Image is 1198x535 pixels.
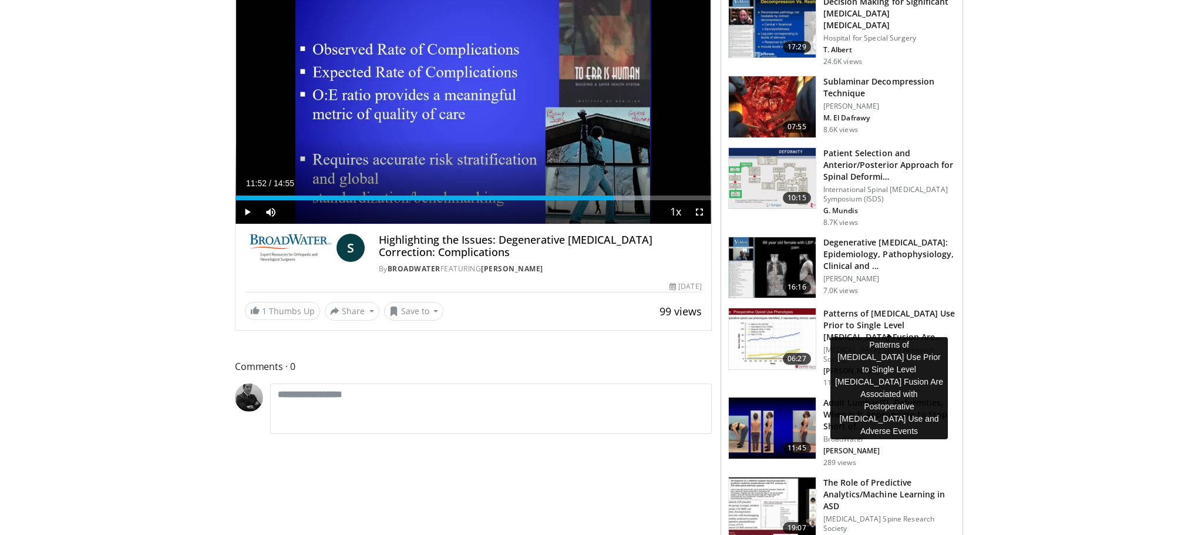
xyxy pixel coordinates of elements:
button: Playback Rate [664,200,688,224]
a: 16:16 Degenerative [MEDICAL_DATA]: Epidemiology, Pathophysiology, Clinical and … [PERSON_NAME] 7.... [728,237,955,299]
span: 11:45 [783,442,811,454]
p: M. El Dafrawy [823,113,955,123]
h3: Adult Lumbar/TL Deformities, When Is It Appropriate to Stop Short of… [823,397,955,432]
img: 48c381b3-7170-4772-a576-6cd070e0afb8.150x105_q85_crop-smart_upscale.jpg [729,76,816,137]
span: / [269,179,271,188]
span: 11:52 [246,179,267,188]
span: 16:16 [783,281,811,293]
button: Play [235,200,259,224]
a: S [336,234,365,262]
p: [PERSON_NAME] [823,366,955,376]
img: 5ef57cc7-594c-47e8-8e61-8ddeeff5a509.150x105_q85_crop-smart_upscale.jpg [729,398,816,459]
h3: Sublaminar Decompression Technique [823,76,955,99]
span: 14:55 [274,179,294,188]
p: International Spinal [MEDICAL_DATA] Symposium (ISDS) [823,185,955,204]
p: [PERSON_NAME] [823,102,955,111]
img: beefc228-5859-4966-8bc6-4c9aecbbf021.150x105_q85_crop-smart_upscale.jpg [729,148,816,209]
h3: Degenerative [MEDICAL_DATA]: Epidemiology, Pathophysiology, Clinical and … [823,237,955,272]
p: [MEDICAL_DATA] Spine Research Society [823,514,955,533]
p: [MEDICAL_DATA] Spine Research Society [823,345,955,364]
a: 07:55 Sublaminar Decompression Technique [PERSON_NAME] M. El Dafrawy 8.6K views [728,76,955,138]
h3: Patterns of [MEDICAL_DATA] Use Prior to Single Level [MEDICAL_DATA] Fusion Are Assoc… [823,308,955,343]
p: 289 views [823,458,856,467]
img: f89a51e3-7446-470d-832d-80c532b09c34.150x105_q85_crop-smart_upscale.jpg [729,237,816,298]
p: G. Mundis [823,206,955,216]
a: 1 Thumbs Up [245,302,320,320]
p: [PERSON_NAME] [823,274,955,284]
button: Save to [384,302,444,321]
p: Hospital for Special Surgery [823,33,955,43]
a: 11:45 Adult Lumbar/TL Deformities, When Is It Appropriate to Stop Short of… BroadWater [PERSON_NA... [728,397,955,467]
p: 8.7K views [823,218,858,227]
img: BroadWater [245,234,332,262]
p: 7.0K views [823,286,858,295]
span: 10:15 [783,192,811,204]
img: Avatar [235,383,263,412]
a: 06:27 Patterns of [MEDICAL_DATA] Use Prior to Single Level [MEDICAL_DATA] Fusion Are Assoc… [MEDI... [728,308,955,388]
div: [DATE] [669,281,701,292]
a: [PERSON_NAME] [481,264,543,274]
span: 06:27 [783,353,811,365]
span: 99 views [659,304,702,318]
span: 19:07 [783,522,811,534]
span: Comments 0 [235,359,712,374]
h3: Patient Selection and Anterior/Posterior Approach for Spinal Deformi… [823,147,955,183]
p: T. Albert [823,45,955,55]
h4: Highlighting the Issues: Degenerative [MEDICAL_DATA] Correction: Complications [379,234,702,259]
span: 07:55 [783,121,811,133]
span: 1 [262,305,267,317]
h3: The Role of Predictive Analytics/Machine Learning in ASD [823,477,955,512]
img: 4f347ff7-8260-4ba1-8b3d-12b840e302ef.150x105_q85_crop-smart_upscale.jpg [729,308,816,369]
a: BroadWater [388,264,440,274]
p: 8.6K views [823,125,858,134]
p: 24.6K views [823,57,862,66]
p: BroadWater [823,435,955,444]
button: Fullscreen [688,200,711,224]
div: Progress Bar [235,196,711,200]
div: By FEATURING [379,264,702,274]
span: 17:29 [783,41,811,53]
p: 115 views [823,378,856,388]
button: Mute [259,200,282,224]
div: Patterns of [MEDICAL_DATA] Use Prior to Single Level [MEDICAL_DATA] Fusion Are Associated with Po... [830,337,948,439]
a: 10:15 Patient Selection and Anterior/Posterior Approach for Spinal Deformi… International Spinal ... [728,147,955,227]
p: [PERSON_NAME] [823,446,955,456]
button: Share [325,302,379,321]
